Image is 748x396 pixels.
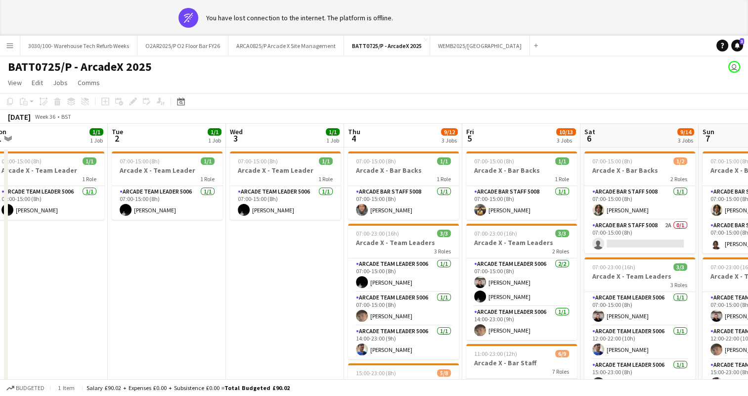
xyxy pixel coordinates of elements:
span: 1/2 [673,157,687,165]
h3: Arcade X - Team Leaders [348,238,459,247]
a: Jobs [49,76,72,89]
span: 1 Role [555,175,569,183]
span: 07:00-15:00 (8h) [474,157,514,165]
h3: Arcade X - Team Leader [112,166,222,175]
span: Sun [703,127,714,136]
app-job-card: 07:00-15:00 (8h)1/1Arcade X - Team Leader1 RoleArcade Team Leader 50061/107:00-15:00 (8h)[PERSON_... [112,151,222,220]
span: View [8,78,22,87]
span: 7 [701,133,714,144]
span: 6/9 [555,350,569,357]
app-card-role: Arcade Team Leader 50061/115:00-23:00 (8h)[PERSON_NAME] [584,359,695,393]
span: 9/12 [441,128,458,136]
span: 1 Role [82,175,96,183]
app-card-role: Arcade Team Leader 50061/107:00-15:00 (8h)[PERSON_NAME] [112,186,222,220]
span: 7 Roles [552,368,569,375]
app-job-card: 07:00-15:00 (8h)1/1Arcade X - Bar Backs1 RoleArcade Bar Staff 50081/107:00-15:00 (8h)[PERSON_NAME] [466,151,577,220]
span: 1 item [54,384,78,392]
span: Week 36 [33,113,57,120]
span: 15:00-23:00 (8h) [356,369,396,377]
app-card-role: Arcade Team Leader 50061/112:00-22:00 (10h)[PERSON_NAME] [584,326,695,359]
app-card-role: Arcade Team Leader 50061/107:00-15:00 (8h)[PERSON_NAME] [348,258,459,292]
a: Edit [28,76,47,89]
button: WEMB2025/[GEOGRAPHIC_DATA] [430,36,530,55]
button: ARCA0825/P Arcade X Site Management [228,36,344,55]
span: Fri [466,127,474,136]
div: 3 Jobs [441,137,457,144]
span: Budgeted [16,385,44,392]
span: 1/1 [326,128,340,136]
span: 07:00-23:00 (16h) [592,263,635,271]
button: O2AR2025/P O2 Floor Bar FY26 [137,36,228,55]
span: 1/1 [201,157,215,165]
div: 07:00-15:00 (8h)1/2Arcade X - Bar Backs2 RolesArcade Bar Staff 50081/107:00-15:00 (8h)[PERSON_NAM... [584,151,695,253]
div: 1 Job [90,137,103,144]
h1: BATT0725/P - ArcadeX 2025 [8,59,152,74]
span: 1/1 [319,157,333,165]
app-card-role: Arcade Team Leader 50061/107:00-15:00 (8h)[PERSON_NAME] [230,186,341,220]
h3: Arcade X - Bar Backs [466,166,577,175]
span: 07:00-23:00 (16h) [356,230,399,237]
span: 1 Role [437,175,451,183]
span: 07:00-23:00 (16h) [474,230,517,237]
app-card-role: Arcade Team Leader 50061/114:00-23:00 (9h)[PERSON_NAME] [348,326,459,359]
span: 1/1 [89,128,103,136]
h3: Arcade X - Team Leaders [584,272,695,281]
span: Total Budgeted £90.02 [224,384,290,392]
a: View [4,76,26,89]
div: 3 Jobs [678,137,694,144]
app-job-card: 07:00-23:00 (16h)3/3Arcade X - Team Leaders3 RolesArcade Team Leader 50061/107:00-15:00 (8h)[PERS... [584,257,695,393]
h3: Arcade X - Team Leaders [466,238,577,247]
span: 07:00-15:00 (8h) [592,157,632,165]
span: Jobs [53,78,68,87]
app-card-role: Arcade Team Leader 50061/107:00-15:00 (8h)[PERSON_NAME] [348,292,459,326]
app-user-avatar: Callum Rhodes [728,61,740,73]
span: 6 [583,133,595,144]
span: 1/1 [208,128,221,136]
h3: Arcade X - Bar Staff [348,378,459,387]
span: Thu [348,127,360,136]
a: 3 [731,40,743,51]
app-card-role: Arcade Team Leader 50061/107:00-15:00 (8h)[PERSON_NAME] [584,292,695,326]
span: 3 [740,38,744,45]
span: 10/13 [556,128,576,136]
div: BST [61,113,71,120]
span: 4 [347,133,360,144]
app-card-role: Arcade Team Leader 50061/114:00-23:00 (9h)[PERSON_NAME] [466,306,577,340]
app-card-role: Arcade Bar Staff 50081/107:00-15:00 (8h)[PERSON_NAME] [466,186,577,220]
app-job-card: 07:00-15:00 (8h)1/1Arcade X - Team Leader1 RoleArcade Team Leader 50061/107:00-15:00 (8h)[PERSON_... [230,151,341,220]
span: 3/3 [437,230,451,237]
span: 1/1 [555,157,569,165]
span: Comms [78,78,100,87]
app-card-role: Arcade Bar Staff 50081/107:00-15:00 (8h)[PERSON_NAME] [584,186,695,220]
span: Edit [32,78,43,87]
span: 11:00-23:00 (12h) [474,350,517,357]
div: 3 Jobs [557,137,575,144]
button: Budgeted [5,383,46,394]
app-job-card: 07:00-23:00 (16h)3/3Arcade X - Team Leaders3 RolesArcade Team Leader 50061/107:00-15:00 (8h)[PERS... [348,224,459,359]
span: 3/3 [673,263,687,271]
span: 07:00-15:00 (8h) [120,157,160,165]
span: Sat [584,127,595,136]
app-job-card: 07:00-15:00 (8h)1/1Arcade X - Bar Backs1 RoleArcade Bar Staff 50081/107:00-15:00 (8h)[PERSON_NAME] [348,151,459,220]
span: 07:00-15:00 (8h) [1,157,42,165]
app-card-role: Arcade Team Leader 50062/207:00-15:00 (8h)[PERSON_NAME][PERSON_NAME] [466,258,577,306]
app-job-card: 07:00-23:00 (16h)3/3Arcade X - Team Leaders2 RolesArcade Team Leader 50062/207:00-15:00 (8h)[PERS... [466,224,577,340]
span: 5 [465,133,474,144]
span: 1/1 [437,157,451,165]
span: 1/1 [83,157,96,165]
button: BATT0725/P - ArcadeX 2025 [344,36,430,55]
button: 3030/100- Warehouse Tech Refurb Weeks [20,36,137,55]
span: 5/8 [437,369,451,377]
span: 3 [228,133,243,144]
span: 3 Roles [434,247,451,255]
span: 9/14 [677,128,694,136]
span: 3/3 [555,230,569,237]
h3: Arcade X - Team Leader [230,166,341,175]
